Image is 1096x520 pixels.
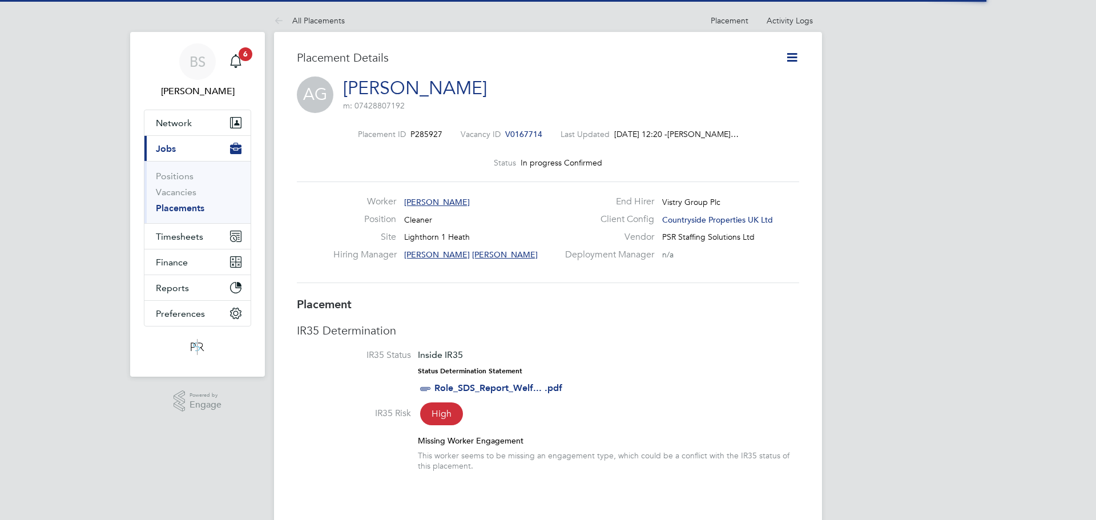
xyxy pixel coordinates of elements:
div: Missing Worker Engagement [418,436,799,446]
a: Placements [156,203,204,213]
span: Preferences [156,308,205,319]
button: Jobs [144,136,251,161]
button: Reports [144,275,251,300]
span: [DATE] 12:20 - [614,129,667,139]
span: Finance [156,257,188,268]
img: psrsolutions-logo-retina.png [187,338,208,356]
button: Network [144,110,251,135]
a: BS[PERSON_NAME] [144,43,251,98]
h3: IR35 Determination [297,323,799,338]
label: Last Updated [561,129,610,139]
span: Countryside Properties UK Ltd [662,215,773,225]
span: Timesheets [156,231,203,242]
span: V0167714 [505,129,542,139]
a: Activity Logs [767,15,813,26]
span: High [420,402,463,425]
div: This worker seems to be missing an engagement type, which could be a conflict with the IR35 statu... [418,450,799,471]
span: [PERSON_NAME]… [667,129,739,139]
h3: Placement Details [297,50,759,65]
span: Vistry Group Plc [662,197,720,207]
span: Beth Seddon [144,84,251,98]
nav: Main navigation [130,32,265,377]
a: All Placements [274,15,345,26]
span: Powered by [190,390,221,400]
span: P285927 [410,129,442,139]
span: Engage [190,400,221,410]
span: [PERSON_NAME] [472,249,538,260]
label: Vacancy ID [461,129,501,139]
span: m: 07428807192 [343,100,405,111]
strong: Status Determination Statement [418,367,522,375]
a: 6 [224,43,247,80]
span: PSR Staffing Solutions Ltd [662,232,755,242]
a: Vacancies [156,187,196,197]
a: Placement [711,15,748,26]
label: Status [494,158,516,168]
a: Positions [156,171,194,182]
span: Reports [156,283,189,293]
button: Preferences [144,301,251,326]
a: Go to home page [144,338,251,356]
label: Position [333,213,396,225]
label: Client Config [558,213,654,225]
a: Role_SDS_Report_Welf... .pdf [434,382,562,393]
label: Vendor [558,231,654,243]
span: Lighthorn 1 Heath [404,232,470,242]
span: Confirmed [564,158,602,168]
span: Network [156,118,192,128]
label: End Hirer [558,196,654,208]
span: In progress [521,158,562,168]
div: Jobs [144,161,251,223]
span: 6 [239,47,252,61]
b: Placement [297,297,352,311]
span: Jobs [156,143,176,154]
label: Worker [333,196,396,208]
span: Inside IR35 [418,349,463,360]
label: IR35 Risk [297,408,411,420]
a: Powered byEngage [174,390,222,412]
label: Placement ID [358,129,406,139]
label: IR35 Status [297,349,411,361]
span: AG [297,76,333,113]
label: Site [333,231,396,243]
label: Deployment Manager [558,249,654,261]
a: [PERSON_NAME] [343,77,487,99]
span: n/a [662,249,674,260]
button: Finance [144,249,251,275]
span: Cleaner [404,215,432,225]
span: BS [190,54,205,69]
label: Hiring Manager [333,249,396,261]
button: Timesheets [144,224,251,249]
span: [PERSON_NAME] [404,197,470,207]
span: [PERSON_NAME] [404,249,470,260]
